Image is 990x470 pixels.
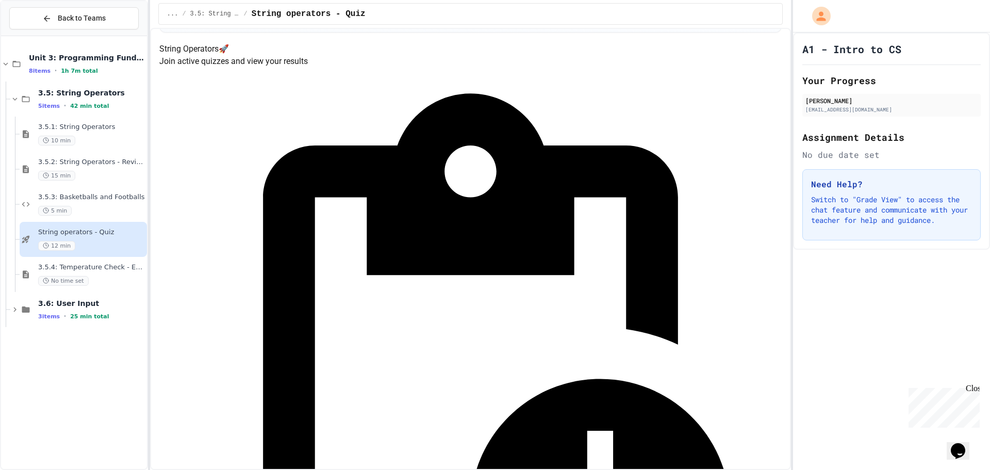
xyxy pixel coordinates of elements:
h4: String Operators 🚀 [159,43,782,55]
div: [PERSON_NAME] [805,96,978,105]
span: 42 min total [70,103,109,109]
div: [EMAIL_ADDRESS][DOMAIN_NAME] [805,106,978,114]
div: No due date set [802,149,981,161]
iframe: chat widget [904,384,980,428]
span: No time set [38,276,89,286]
span: • [64,102,66,110]
span: Back to Teams [58,13,106,24]
span: 15 min [38,171,75,181]
span: / [182,10,186,18]
span: 3.5: String Operators [190,10,240,18]
span: Unit 3: Programming Fundamentals [29,53,145,62]
span: 3.6: User Input [38,299,145,308]
span: 3.5.4: Temperature Check - Exit Ticket [38,263,145,272]
h3: Need Help? [811,178,972,190]
p: Join active quizzes and view your results [159,55,782,68]
p: Switch to "Grade View" to access the chat feature and communicate with your teacher for help and ... [811,195,972,225]
span: 3.5.2: String Operators - Review [38,158,145,167]
button: Back to Teams [9,7,139,29]
span: 8 items [29,68,51,74]
span: 10 min [38,136,75,145]
span: 3 items [38,313,60,320]
span: 12 min [38,241,75,251]
span: • [64,312,66,320]
span: String operators - Quiz [38,228,145,237]
span: 3.5: String Operators [38,88,145,98]
h2: Your Progress [802,73,981,88]
span: 25 min total [70,313,109,320]
h2: Assignment Details [802,130,981,144]
iframe: chat widget [947,429,980,460]
span: ... [167,10,178,18]
span: 5 items [38,103,60,109]
span: 5 min [38,206,72,216]
div: Chat with us now!Close [4,4,71,66]
span: • [55,67,57,75]
div: My Account [801,4,833,28]
span: String operators - Quiz [252,8,366,20]
h1: A1 - Intro to CS [802,42,901,56]
span: 3.5.3: Basketballs and Footballs [38,193,145,202]
span: 3.5.1: String Operators [38,123,145,132]
span: 1h 7m total [61,68,98,74]
span: / [244,10,247,18]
